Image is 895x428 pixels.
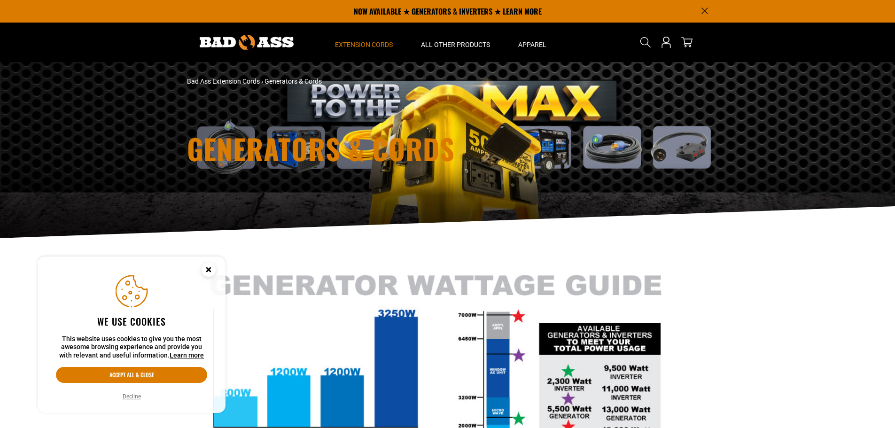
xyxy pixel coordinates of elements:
img: Bad Ass Extension Cords [200,35,294,50]
button: Decline [120,392,144,401]
summary: All Other Products [407,23,504,62]
button: Accept all & close [56,367,207,383]
aside: Cookie Consent [38,257,226,413]
summary: Search [638,35,653,50]
span: Generators & Cords [265,78,322,85]
h1: Generators & Cords [187,134,530,163]
h2: We use cookies [56,315,207,327]
p: This website uses cookies to give you the most awesome browsing experience and provide you with r... [56,335,207,360]
summary: Extension Cords [321,23,407,62]
summary: Apparel [504,23,560,62]
span: Extension Cords [335,40,393,49]
nav: breadcrumbs [187,77,530,86]
a: Bad Ass Extension Cords [187,78,260,85]
a: Learn more [170,351,204,359]
span: All Other Products [421,40,490,49]
span: › [261,78,263,85]
span: Apparel [518,40,546,49]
